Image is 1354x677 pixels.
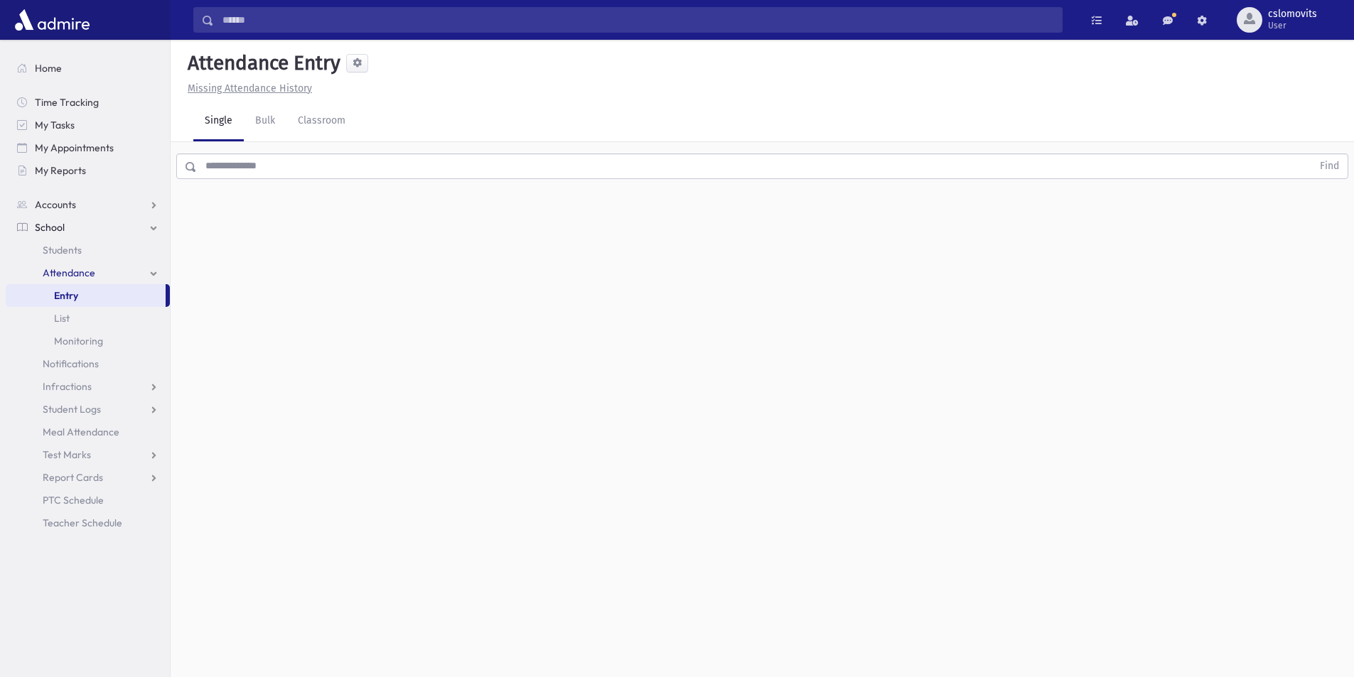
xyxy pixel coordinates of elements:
a: Report Cards [6,466,170,489]
span: My Appointments [35,141,114,154]
a: My Appointments [6,136,170,159]
span: Meal Attendance [43,426,119,438]
span: Attendance [43,266,95,279]
button: Find [1311,154,1348,178]
span: Notifications [43,357,99,370]
span: Students [43,244,82,256]
span: Accounts [35,198,76,211]
a: Single [193,102,244,141]
span: Infractions [43,380,92,393]
a: School [6,216,170,239]
a: Infractions [6,375,170,398]
a: Meal Attendance [6,421,170,443]
a: List [6,307,170,330]
a: Missing Attendance History [182,82,312,94]
input: Search [214,7,1062,33]
a: Time Tracking [6,91,170,114]
a: Classroom [286,102,357,141]
span: User [1268,20,1317,31]
a: Test Marks [6,443,170,466]
a: Entry [6,284,166,307]
span: Time Tracking [35,96,99,109]
a: Accounts [6,193,170,216]
span: Student Logs [43,403,101,416]
span: School [35,221,65,234]
a: Monitoring [6,330,170,352]
a: Home [6,57,170,80]
a: My Tasks [6,114,170,136]
a: PTC Schedule [6,489,170,511]
span: Report Cards [43,471,103,484]
span: Monitoring [54,335,103,347]
span: My Reports [35,164,86,177]
a: Notifications [6,352,170,375]
a: Student Logs [6,398,170,421]
a: My Reports [6,159,170,182]
span: cslomovits [1268,9,1317,20]
span: PTC Schedule [43,494,104,507]
img: AdmirePro [11,6,93,34]
span: My Tasks [35,119,75,131]
h5: Attendance Entry [182,51,340,75]
u: Missing Attendance History [188,82,312,94]
span: Test Marks [43,448,91,461]
a: Students [6,239,170,261]
a: Teacher Schedule [6,511,170,534]
span: Entry [54,289,78,302]
span: Teacher Schedule [43,516,122,529]
a: Attendance [6,261,170,284]
a: Bulk [244,102,286,141]
span: Home [35,62,62,75]
span: List [54,312,70,325]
